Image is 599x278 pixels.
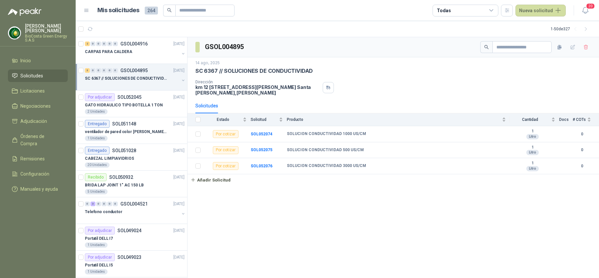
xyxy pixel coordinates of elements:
[76,171,187,197] a: RecibidoSOL050932[DATE] BRIDA LAP JOINT 1" AC 150 LB5 Unidades
[107,68,112,73] div: 0
[120,68,148,73] p: GSOL004895
[117,255,141,260] p: SOL049023
[107,202,112,206] div: 0
[112,122,136,126] p: SOL051148
[120,202,148,206] p: GSOL004521
[510,145,555,150] b: 1
[85,209,122,215] p: Telefono conductor
[8,69,68,82] a: Solicitudes
[97,6,139,15] h1: Mis solicitudes
[287,131,366,137] b: SOLUCION CONDUCTIVIDAD 1000 US/CM
[8,54,68,67] a: Inicio
[251,164,272,168] a: SOL052076
[251,132,272,136] a: SOL052074
[20,133,62,147] span: Órdenes de Compra
[173,121,185,127] p: [DATE]
[526,134,539,139] div: Litro
[205,42,245,52] h3: GSOL004895
[120,42,148,46] p: GSOL004916
[195,60,220,66] p: 14 ago, 2025
[85,253,115,261] div: Por adjudicar
[85,42,90,46] div: 2
[251,117,278,122] span: Solicitud
[573,163,591,169] b: 0
[195,102,218,109] div: Solicitudes
[8,8,41,16] img: Logo peakr
[559,113,573,126] th: Docs
[25,34,68,42] p: BioCosta Green Energy S.A.S
[195,80,320,84] p: Dirección
[76,91,187,117] a: Por adjudicarSOL052045[DATE] GATO HIDRAULICO TIPO BOTELLA 1 TON2 Unidades
[573,117,586,122] span: # COTs
[102,68,107,73] div: 0
[102,202,107,206] div: 0
[85,67,186,88] a: 3 0 0 0 0 0 GSOL004895[DATE] SC 6367 // SOLUCIONES DE CONDUCTIVIDAD
[251,113,287,126] th: Solicitud
[85,109,108,114] div: 2 Unidades
[515,5,566,16] button: Nueva solicitud
[20,102,51,110] span: Negociaciones
[287,148,364,153] b: SOLUCION CONDUCTIVIDAD 500 US/CM
[96,68,101,73] div: 0
[102,42,107,46] div: 0
[85,75,167,82] p: SC 6367 // SOLUCIONES DE CONDUCTIVIDAD
[85,162,110,168] div: 20 Unidades
[85,173,107,181] div: Recibido
[526,166,539,171] div: Litro
[173,254,185,261] p: [DATE]
[90,42,95,46] div: 0
[173,148,185,154] p: [DATE]
[85,136,108,141] div: 1 Unidades
[112,148,136,153] p: SOL051028
[195,84,320,96] p: km 12 [STREET_ADDRESS][PERSON_NAME] Santa [PERSON_NAME] , [PERSON_NAME]
[287,117,501,122] span: Producto
[8,85,68,97] a: Licitaciones
[8,183,68,195] a: Manuales y ayuda
[484,45,489,49] span: search
[85,200,186,221] a: 0 3 0 0 0 0 GSOL004521[DATE] Telefono conductor
[287,163,366,169] b: SOLUCION CONDUCTIVIDAD 3000 US/CM
[113,68,118,73] div: 0
[20,72,43,79] span: Solicitudes
[113,202,118,206] div: 0
[573,113,599,126] th: # COTs
[213,162,238,170] div: Por cotizar
[96,202,101,206] div: 0
[85,68,90,73] div: 3
[510,113,559,126] th: Cantidad
[20,118,47,125] span: Adjudicación
[20,155,45,162] span: Remisiones
[85,120,110,128] div: Entregado
[85,40,186,61] a: 2 0 0 0 0 0 GSOL004916[DATE] CARPAS PARA CALDERA
[76,144,187,171] a: EntregadoSOL051028[DATE] CABEZAL LIMPIAVIDRIOS20 Unidades
[586,3,595,9] span: 20
[173,201,185,207] p: [DATE]
[173,68,185,74] p: [DATE]
[76,224,187,251] a: Por adjudicarSOL049024[DATE] Portatil DELL I71 Unidades
[8,27,21,39] img: Company Logo
[20,87,45,95] span: Licitaciones
[85,93,115,101] div: Por adjudicar
[85,155,134,162] p: CABEZAL LIMPIAVIDRIOS
[85,262,113,268] p: Portatil DELL I5
[20,57,31,64] span: Inicio
[85,236,113,242] p: Portatil DELL I7
[85,189,108,194] div: 5 Unidades
[113,42,118,46] div: 0
[8,100,68,112] a: Negociaciones
[25,24,68,33] p: [PERSON_NAME] [PERSON_NAME]
[8,130,68,150] a: Órdenes de Compra
[187,174,599,185] a: Añadir Solicitud
[20,170,49,178] span: Configuración
[437,7,451,14] div: Todas
[573,131,591,137] b: 0
[90,68,95,73] div: 0
[85,242,108,248] div: 1 Unidades
[85,202,90,206] div: 0
[109,175,133,180] p: SOL050932
[251,148,272,152] a: SOL052075
[8,115,68,127] a: Adjudicación
[85,147,110,154] div: Entregado
[173,94,185,100] p: [DATE]
[173,41,185,47] p: [DATE]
